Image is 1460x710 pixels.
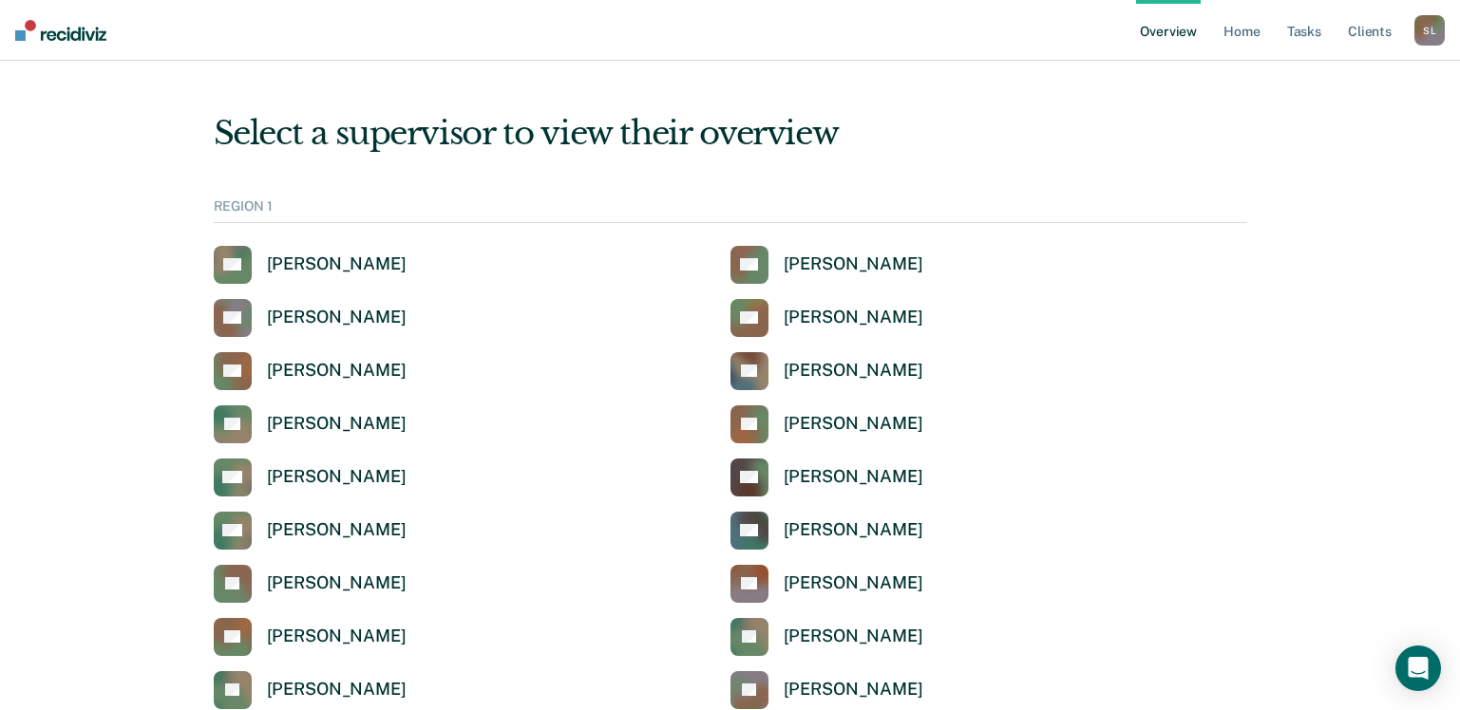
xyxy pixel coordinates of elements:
img: Recidiviz [15,20,106,41]
a: [PERSON_NAME] [214,458,407,496]
a: [PERSON_NAME] [730,246,923,284]
a: [PERSON_NAME] [214,618,407,656]
a: [PERSON_NAME] [214,246,407,284]
div: [PERSON_NAME] [267,519,407,541]
div: S L [1414,15,1445,46]
a: [PERSON_NAME] [730,512,923,550]
a: [PERSON_NAME] [730,565,923,603]
div: [PERSON_NAME] [784,413,923,435]
a: [PERSON_NAME] [730,618,923,656]
a: [PERSON_NAME] [730,352,923,390]
div: [PERSON_NAME] [267,360,407,382]
button: SL [1414,15,1445,46]
a: [PERSON_NAME] [214,671,407,709]
div: [PERSON_NAME] [784,253,923,275]
div: Select a supervisor to view their overview [214,114,1247,153]
div: [PERSON_NAME] [267,572,407,594]
a: [PERSON_NAME] [730,299,923,337]
div: [PERSON_NAME] [267,466,407,488]
a: [PERSON_NAME] [730,458,923,496]
div: [PERSON_NAME] [784,679,923,701]
div: [PERSON_NAME] [267,413,407,435]
div: REGION 1 [214,198,1247,223]
div: [PERSON_NAME] [784,466,923,488]
a: [PERSON_NAME] [730,405,923,443]
div: [PERSON_NAME] [267,679,407,701]
div: [PERSON_NAME] [784,519,923,541]
div: [PERSON_NAME] [784,572,923,594]
a: [PERSON_NAME] [214,512,407,550]
a: [PERSON_NAME] [730,671,923,709]
a: [PERSON_NAME] [214,352,407,390]
a: [PERSON_NAME] [214,565,407,603]
a: [PERSON_NAME] [214,299,407,337]
div: Open Intercom Messenger [1395,645,1441,691]
div: [PERSON_NAME] [267,626,407,647]
a: [PERSON_NAME] [214,405,407,443]
div: [PERSON_NAME] [267,307,407,328]
div: [PERSON_NAME] [784,360,923,382]
div: [PERSON_NAME] [784,626,923,647]
div: [PERSON_NAME] [267,253,407,275]
div: [PERSON_NAME] [784,307,923,328]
